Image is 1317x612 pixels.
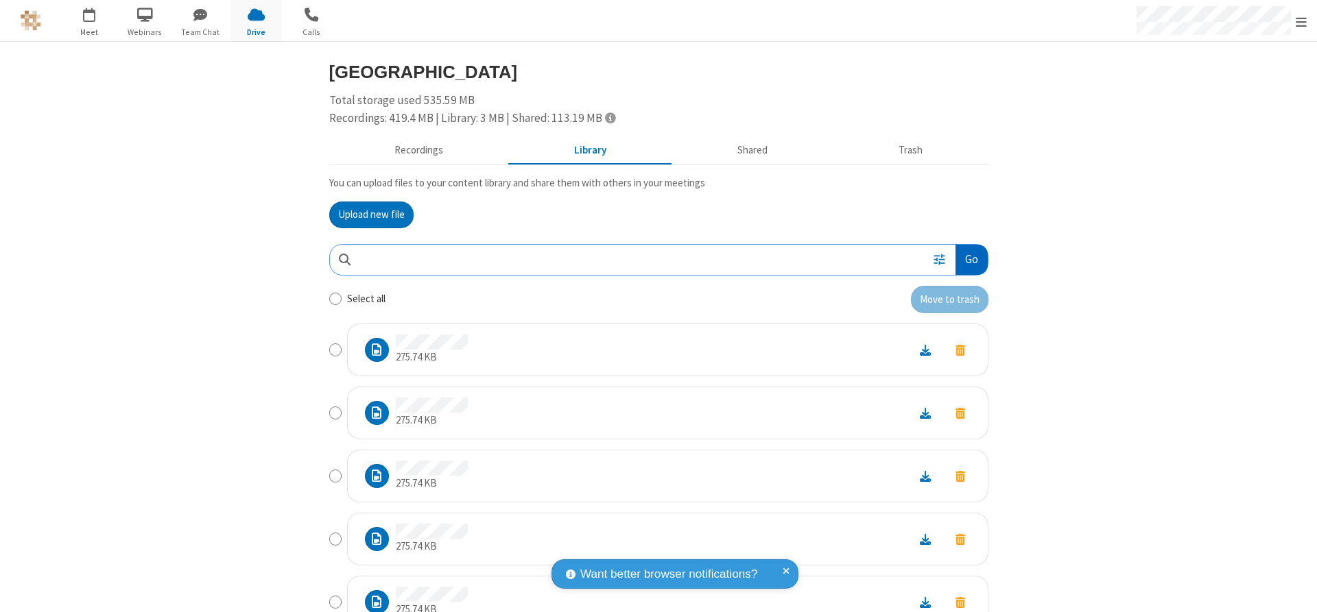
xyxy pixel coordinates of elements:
[329,138,509,164] button: Recorded meetings
[833,138,988,164] button: Trash
[943,404,977,422] button: Move to trash
[396,350,468,365] p: 275.74 KB
[396,413,468,428] p: 275.74 KB
[396,476,468,491] p: 275.74 KB
[907,594,943,610] a: Download file
[911,286,988,313] button: Move to trash
[329,92,988,127] div: Total storage used 535.59 MB
[286,26,337,38] span: Calls
[329,201,414,229] button: Upload new file
[329,175,988,191] p: You can upload files to your content library and share them with others in your meetings
[907,342,943,358] a: Download file
[64,26,115,38] span: Meet
[943,467,977,485] button: Move to trash
[907,531,943,547] a: Download file
[175,26,226,38] span: Team Chat
[347,291,385,307] label: Select all
[509,138,672,164] button: Content library
[672,138,833,164] button: Shared during meetings
[943,341,977,359] button: Move to trash
[907,405,943,421] a: Download file
[21,10,41,31] img: QA Selenium DO NOT DELETE OR CHANGE
[907,468,943,484] a: Download file
[329,62,988,82] h3: [GEOGRAPHIC_DATA]
[943,530,977,548] button: Move to trash
[119,26,171,38] span: Webinars
[1283,576,1307,602] iframe: Chat
[956,245,987,276] button: Go
[230,26,282,38] span: Drive
[605,112,615,123] span: Totals displayed include files that have been moved to the trash.
[943,593,977,611] button: Move to trash
[396,539,468,554] p: 275.74 KB
[329,110,988,127] div: Recordings: 419.4 MB | Library: 3 MB | Shared: 113.19 MB
[580,565,757,583] span: Want better browser notifications?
